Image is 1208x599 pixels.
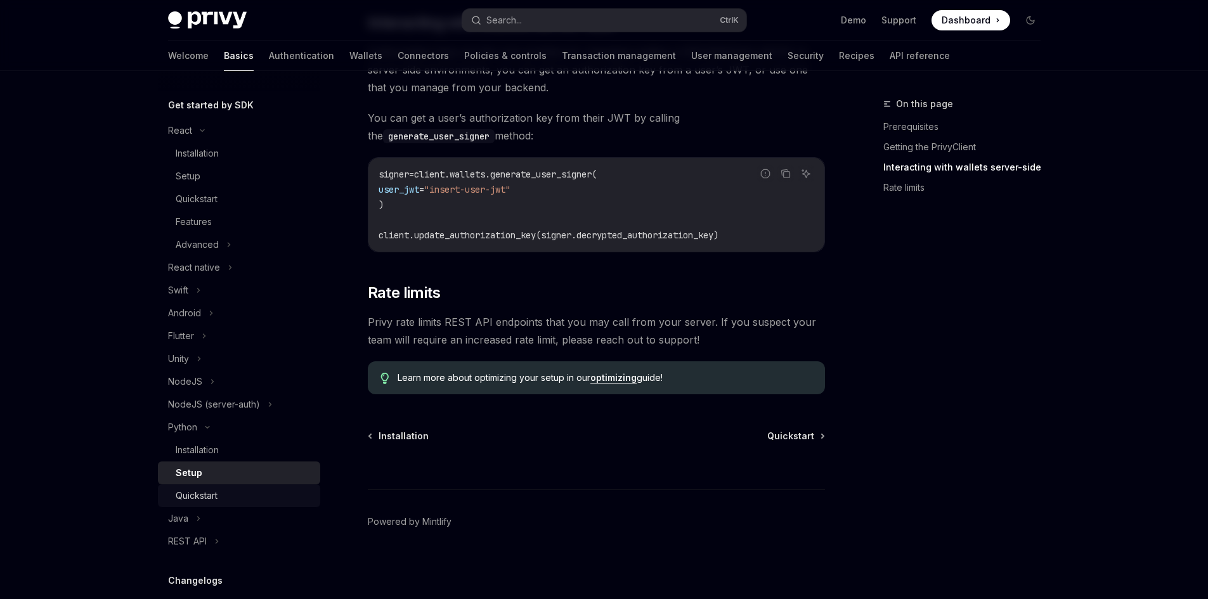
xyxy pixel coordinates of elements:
[168,328,194,344] div: Flutter
[788,41,824,71] a: Security
[368,283,440,303] span: Rate limits
[757,165,774,182] button: Report incorrect code
[168,374,202,389] div: NodeJS
[419,184,424,195] span: =
[368,109,825,145] span: You can get a user’s authorization key from their JWT by calling the method:
[168,534,207,549] div: REST API
[269,41,334,71] a: Authentication
[158,210,320,233] a: Features
[369,430,429,442] a: Installation
[168,351,189,366] div: Unity
[168,41,209,71] a: Welcome
[883,157,1051,177] a: Interacting with wallets server-side
[168,573,223,588] h5: Changelogs
[349,41,382,71] a: Wallets
[168,511,188,526] div: Java
[883,137,1051,157] a: Getting the PrivyClient
[883,177,1051,198] a: Rate limits
[896,96,953,112] span: On this page
[176,442,219,458] div: Installation
[932,10,1010,30] a: Dashboard
[839,41,874,71] a: Recipes
[1020,10,1041,30] button: Toggle dark mode
[486,13,522,28] div: Search...
[176,191,218,207] div: Quickstart
[691,41,772,71] a: User management
[168,283,188,298] div: Swift
[383,129,495,143] code: generate_user_signer
[590,372,637,383] a: optimizing
[379,229,718,241] span: client.update_authorization_key(signer.decrypted_authorization_key)
[409,169,414,180] span: =
[379,184,419,195] span: user_jwt
[176,169,200,184] div: Setup
[841,14,866,27] a: Demo
[798,165,814,182] button: Ask AI
[176,237,219,252] div: Advanced
[368,313,825,349] span: Privy rate limits REST API endpoints that you may call from your server. If you suspect your team...
[883,117,1051,137] a: Prerequisites
[767,430,814,442] span: Quickstart
[942,14,990,27] span: Dashboard
[380,373,389,384] svg: Tip
[414,169,597,180] span: client.wallets.generate_user_signer(
[176,146,219,161] div: Installation
[767,430,824,442] a: Quickstart
[176,488,218,503] div: Quickstart
[368,515,451,528] a: Powered by Mintlify
[168,306,201,321] div: Android
[176,214,212,229] div: Features
[720,15,739,25] span: Ctrl K
[379,169,409,180] span: signer
[224,41,254,71] a: Basics
[379,430,429,442] span: Installation
[398,41,449,71] a: Connectors
[168,420,197,435] div: Python
[168,98,254,113] h5: Get started by SDK
[777,165,794,182] button: Copy the contents from the code block
[464,41,547,71] a: Policies & controls
[158,142,320,165] a: Installation
[398,371,812,384] span: Learn more about optimizing your setup in our guide!
[890,41,950,71] a: API reference
[168,123,192,138] div: React
[168,11,247,29] img: dark logo
[424,184,510,195] span: "insert-user-jwt"
[158,188,320,210] a: Quickstart
[881,14,916,27] a: Support
[562,41,676,71] a: Transaction management
[168,397,260,412] div: NodeJS (server-auth)
[158,165,320,188] a: Setup
[158,461,320,484] a: Setup
[176,465,202,480] div: Setup
[379,199,384,210] span: )
[168,260,220,275] div: React native
[158,439,320,461] a: Installation
[158,484,320,507] a: Quickstart
[462,9,746,32] button: Search...CtrlK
